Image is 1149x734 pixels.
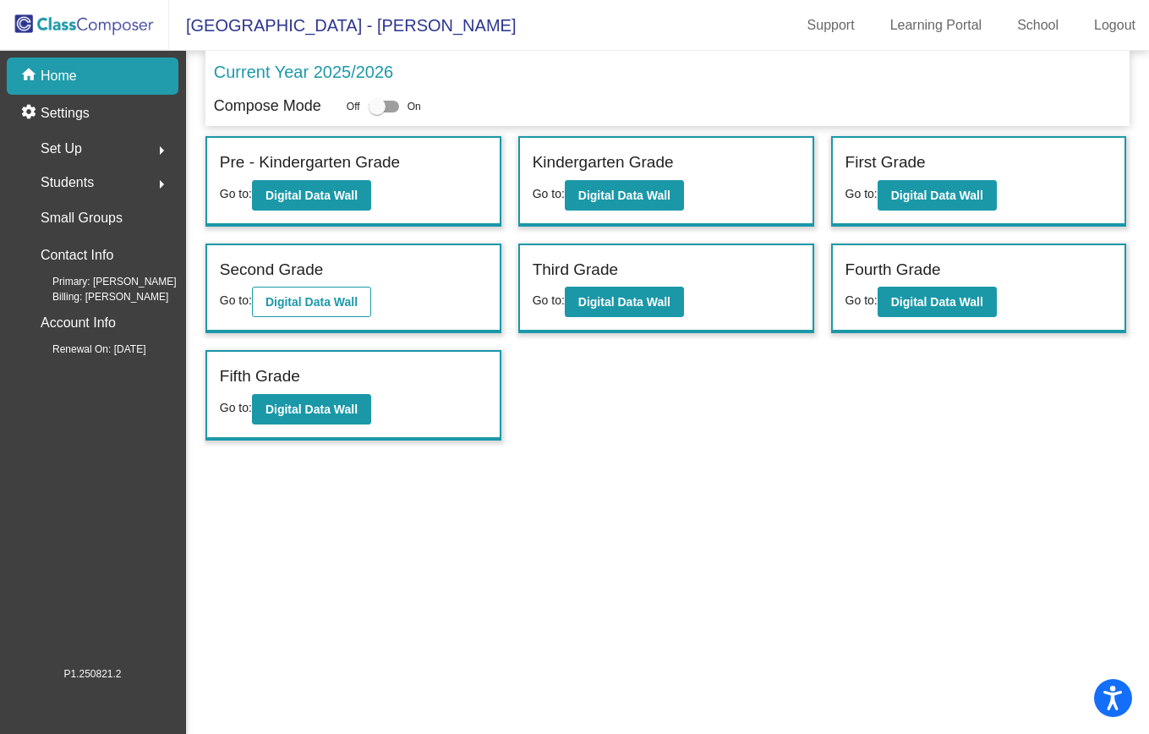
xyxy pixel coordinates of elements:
[891,189,983,202] b: Digital Data Wall
[41,206,123,230] p: Small Groups
[265,189,358,202] b: Digital Data Wall
[1004,12,1072,39] a: School
[578,189,670,202] b: Digital Data Wall
[891,295,983,309] b: Digital Data Wall
[41,103,90,123] p: Settings
[252,287,371,317] button: Digital Data Wall
[878,287,997,317] button: Digital Data Wall
[220,364,300,389] label: Fifth Grade
[845,151,926,175] label: First Grade
[845,258,941,282] label: Fourth Grade
[533,293,565,307] span: Go to:
[41,66,77,86] p: Home
[252,180,371,211] button: Digital Data Wall
[220,401,252,414] span: Go to:
[220,187,252,200] span: Go to:
[533,258,618,282] label: Third Grade
[1081,12,1149,39] a: Logout
[565,287,684,317] button: Digital Data Wall
[265,403,358,416] b: Digital Data Wall
[220,293,252,307] span: Go to:
[25,274,177,289] span: Primary: [PERSON_NAME]
[25,289,168,304] span: Billing: [PERSON_NAME]
[151,140,172,161] mat-icon: arrow_right
[565,180,684,211] button: Digital Data Wall
[25,342,145,357] span: Renewal On: [DATE]
[265,295,358,309] b: Digital Data Wall
[41,137,82,161] span: Set Up
[20,103,41,123] mat-icon: settings
[252,394,371,425] button: Digital Data Wall
[41,171,94,194] span: Students
[41,311,116,335] p: Account Info
[845,293,878,307] span: Go to:
[347,99,360,114] span: Off
[41,244,113,267] p: Contact Info
[845,187,878,200] span: Go to:
[794,12,868,39] a: Support
[214,95,321,118] p: Compose Mode
[20,66,41,86] mat-icon: home
[408,99,421,114] span: On
[578,295,670,309] b: Digital Data Wall
[220,258,324,282] label: Second Grade
[214,59,393,85] p: Current Year 2025/2026
[533,187,565,200] span: Go to:
[169,12,516,39] span: [GEOGRAPHIC_DATA] - [PERSON_NAME]
[151,174,172,194] mat-icon: arrow_right
[878,180,997,211] button: Digital Data Wall
[877,12,996,39] a: Learning Portal
[220,151,400,175] label: Pre - Kindergarten Grade
[533,151,674,175] label: Kindergarten Grade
